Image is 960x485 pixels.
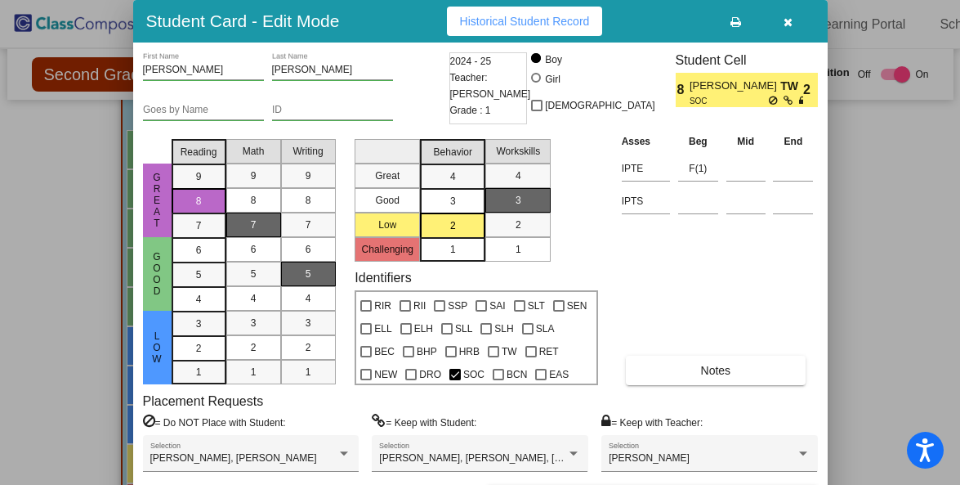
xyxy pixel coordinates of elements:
[196,218,202,233] span: 7
[306,242,311,257] span: 6
[143,393,264,409] label: Placement Requests
[459,342,480,362] span: HRB
[455,319,472,339] span: SLL
[544,72,560,87] div: Girl
[150,251,164,297] span: Good
[622,156,670,181] input: assessment
[143,414,286,430] label: = Do NOT Place with Student:
[769,132,817,150] th: End
[722,132,770,150] th: Mid
[181,145,217,159] span: Reading
[196,169,202,184] span: 9
[496,144,540,159] span: Workskills
[196,317,202,331] span: 3
[447,7,603,36] button: Historical Student Record
[626,356,806,385] button: Notes
[251,340,257,355] span: 2
[306,267,311,281] span: 5
[609,452,690,464] span: [PERSON_NAME]
[143,105,264,116] input: goes by name
[618,132,674,150] th: Asses
[780,78,803,95] span: TW
[434,145,472,159] span: Behavior
[374,342,395,362] span: BEC
[196,341,202,356] span: 2
[536,319,555,339] span: SLA
[516,168,521,183] span: 4
[803,80,817,100] span: 2
[507,365,527,384] span: BCN
[448,296,467,316] span: SSP
[379,452,632,464] span: [PERSON_NAME], [PERSON_NAME], [PERSON_NAME]
[528,296,545,316] span: SLT
[622,189,670,213] input: assessment
[306,168,311,183] span: 9
[292,144,323,159] span: Writing
[150,172,164,229] span: Great
[251,218,257,232] span: 7
[196,194,202,209] span: 8
[516,218,521,232] span: 2
[414,319,433,339] span: ELH
[676,52,818,68] h3: Student Cell
[516,193,521,208] span: 3
[676,80,690,100] span: 8
[251,267,257,281] span: 5
[463,365,484,384] span: SOC
[146,11,340,31] h3: Student Card - Edit Mode
[539,342,559,362] span: RET
[196,267,202,282] span: 5
[306,316,311,330] span: 3
[549,365,569,384] span: EAS
[544,52,562,67] div: Boy
[450,169,456,184] span: 4
[417,342,437,362] span: BHP
[450,53,492,70] span: 2024 - 25
[450,194,456,209] span: 3
[450,218,456,233] span: 2
[150,330,164,365] span: Low
[502,342,517,362] span: TW
[413,296,426,316] span: RII
[306,193,311,208] span: 8
[450,70,531,102] span: Teacher: [PERSON_NAME]
[450,242,456,257] span: 1
[419,365,441,384] span: DRO
[150,452,317,464] span: [PERSON_NAME], [PERSON_NAME]
[450,102,491,119] span: Grade : 1
[251,316,257,330] span: 3
[460,15,590,28] span: Historical Student Record
[196,365,202,379] span: 1
[516,242,521,257] span: 1
[674,132,722,150] th: Beg
[251,365,257,379] span: 1
[489,296,505,316] span: SAI
[306,365,311,379] span: 1
[701,364,731,377] span: Notes
[690,78,780,95] span: [PERSON_NAME]
[545,96,654,115] span: [DEMOGRAPHIC_DATA]
[690,95,769,107] span: SOC
[374,296,391,316] span: RIR
[494,319,513,339] span: SLH
[243,144,265,159] span: Math
[374,319,391,339] span: ELL
[355,270,411,285] label: Identifiers
[601,414,703,430] label: = Keep with Teacher:
[251,168,257,183] span: 9
[374,365,397,384] span: NEW
[306,218,311,232] span: 7
[372,414,476,430] label: = Keep with Student:
[251,291,257,306] span: 4
[251,193,257,208] span: 8
[196,292,202,307] span: 4
[306,340,311,355] span: 2
[251,242,257,257] span: 6
[196,243,202,258] span: 6
[306,291,311,306] span: 4
[567,296,587,316] span: SEN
